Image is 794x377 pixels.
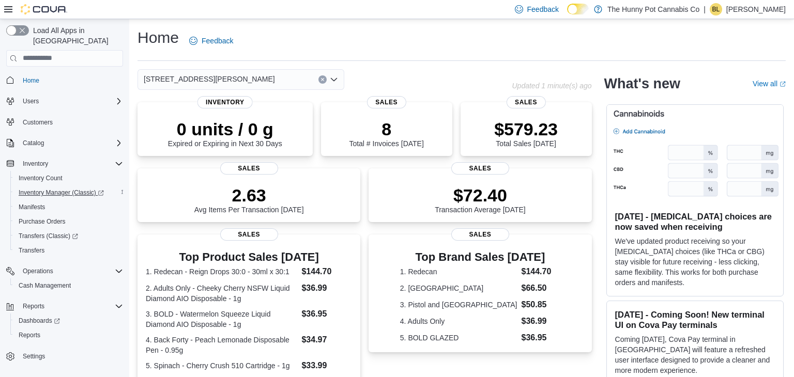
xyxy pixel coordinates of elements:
[19,350,49,363] a: Settings
[146,283,297,304] dt: 2. Adults Only - Cheeky Cherry NSFW Liquid Diamond AIO Disposable - 1g
[604,75,680,92] h2: What's new
[21,4,67,14] img: Cova
[14,186,108,199] a: Inventory Manager (Classic)
[14,329,44,341] a: Reports
[19,116,57,129] a: Customers
[400,316,517,326] dt: 4. Adults Only
[14,315,123,327] span: Dashboards
[10,185,127,200] a: Inventory Manager (Classic)
[138,27,179,48] h1: Home
[710,3,722,15] div: Branden Lalonde
[14,230,123,242] span: Transfers (Classic)
[185,30,237,51] a: Feedback
[23,118,53,127] span: Customers
[301,308,352,320] dd: $36.95
[2,73,127,88] button: Home
[521,282,560,294] dd: $66.50
[615,334,775,375] p: Coming [DATE], Cova Pay terminal in [GEOGRAPHIC_DATA] will feature a refreshed user interface des...
[451,162,509,175] span: Sales
[29,25,123,46] span: Load All Apps in [GEOGRAPHIC_DATA]
[10,313,127,328] a: Dashboards
[301,334,352,346] dd: $34.97
[10,200,127,214] button: Manifests
[2,115,127,130] button: Customers
[14,186,123,199] span: Inventory Manager (Classic)
[367,96,406,108] span: Sales
[14,230,82,242] a: Transfers (Classic)
[10,243,127,258] button: Transfers
[615,236,775,288] p: We've updated product receiving so your [MEDICAL_DATA] choices (like THCa or CBG) stay visible fo...
[330,75,338,84] button: Open list of options
[615,211,775,232] h3: [DATE] - [MEDICAL_DATA] choices are now saved when receiving
[10,214,127,229] button: Purchase Orders
[521,299,560,311] dd: $50.85
[23,97,39,105] span: Users
[168,119,282,139] p: 0 units / 0 g
[146,266,297,277] dt: 1. Redecan - Reign Drops 30:0 - 30ml x 30:1
[2,94,127,108] button: Users
[726,3,786,15] p: [PERSON_NAME]
[14,244,49,257] a: Transfers
[10,328,127,342] button: Reports
[19,137,123,149] span: Catalog
[168,119,282,148] div: Expired or Expiring in Next 30 Days
[19,74,123,87] span: Home
[14,201,49,213] a: Manifests
[14,329,123,341] span: Reports
[400,300,517,310] dt: 3. Pistol and [GEOGRAPHIC_DATA]
[567,14,568,15] span: Dark Mode
[19,158,123,170] span: Inventory
[318,75,327,84] button: Clear input
[14,201,123,213] span: Manifests
[202,36,233,46] span: Feedback
[23,352,45,360] span: Settings
[19,158,52,170] button: Inventory
[521,265,560,278] dd: $144.70
[14,215,123,228] span: Purchase Orders
[23,139,44,147] span: Catalog
[146,360,297,371] dt: 5. Spinach - Cherry Crush 510 Cartridge - 1g
[19,232,78,240] span: Transfers (Classic)
[19,331,40,339] span: Reports
[146,251,352,263] h3: Top Product Sales [DATE]
[2,136,127,150] button: Catalog
[521,332,560,344] dd: $36.95
[400,283,517,293] dt: 2. [GEOGRAPHIC_DATA]
[23,160,48,168] span: Inventory
[2,349,127,364] button: Settings
[753,80,786,88] a: View allExternal link
[23,76,39,85] span: Home
[19,300,123,312] span: Reports
[512,82,591,90] p: Updated 1 minute(s) ago
[349,119,423,139] p: 8
[19,281,71,290] span: Cash Management
[521,315,560,327] dd: $36.99
[506,96,545,108] span: Sales
[400,266,517,277] dt: 1. Redecan
[194,185,304,214] div: Avg Items Per Transaction [DATE]
[14,315,64,327] a: Dashboards
[220,228,278,241] span: Sales
[19,265,57,277] button: Operations
[19,116,123,129] span: Customers
[301,282,352,294] dd: $36.99
[23,302,44,310] span: Reports
[19,350,123,363] span: Settings
[220,162,278,175] span: Sales
[19,189,104,197] span: Inventory Manager (Classic)
[194,185,304,206] p: 2.63
[14,279,75,292] a: Cash Management
[144,73,275,85] span: [STREET_ADDRESS][PERSON_NAME]
[567,4,589,14] input: Dark Mode
[2,156,127,171] button: Inventory
[712,3,720,15] span: BL
[400,333,517,343] dt: 5. BOLD GLAZED
[23,267,53,275] span: Operations
[14,279,123,292] span: Cash Management
[14,172,67,184] a: Inventory Count
[19,95,43,107] button: Users
[197,96,253,108] span: Inventory
[400,251,560,263] h3: Top Brand Sales [DATE]
[19,203,45,211] span: Manifests
[19,217,66,226] span: Purchase Orders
